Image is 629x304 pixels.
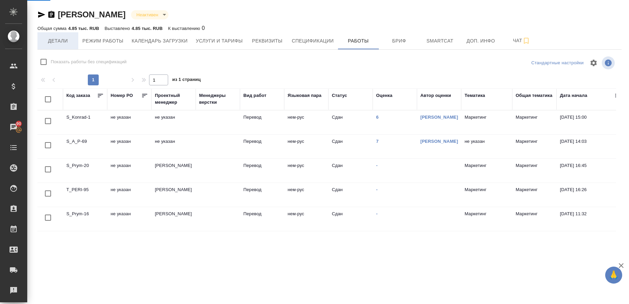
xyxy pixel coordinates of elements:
div: Дата начала [560,92,587,99]
div: Вид работ [243,92,267,99]
td: нем-рус [284,159,328,183]
td: не указан [107,159,151,183]
a: [PERSON_NAME] [420,139,458,144]
td: не указан [107,111,151,134]
button: Скопировать ссылку для ЯМессенджера [37,11,46,19]
td: [PERSON_NAME] [151,159,196,183]
td: Сдан [328,207,373,231]
td: [PERSON_NAME] [151,207,196,231]
p: Перевод [243,210,281,217]
div: Языковая пара [288,92,322,99]
div: Неактивен [131,10,168,19]
td: не указан [107,135,151,158]
a: [PERSON_NAME] [420,115,458,120]
span: Детали [42,37,74,45]
a: - [376,163,377,168]
a: 6 [376,115,378,120]
td: Маркетинг [512,183,557,207]
span: Чат [505,36,538,45]
div: Оценка [376,92,392,99]
td: нем-рус [284,111,328,134]
span: Настроить таблицу [585,55,602,71]
td: [DATE] 16:45 [557,159,625,183]
span: Спецификации [292,37,334,45]
span: Показать работы без спецификаций [51,58,127,65]
td: нем-рус [284,183,328,207]
a: 90 [2,119,26,136]
p: не указан [465,138,509,145]
td: S_Prym-16 [63,207,107,231]
span: Бриф [383,37,416,45]
span: из 1 страниц [172,75,201,85]
div: Менеджеры верстки [199,92,237,106]
span: Toggle Row Selected [41,138,55,152]
div: Проектный менеджер [155,92,192,106]
span: Toggle Row Selected [41,210,55,225]
button: Неактивен [134,12,160,18]
span: Toggle Row Selected [41,162,55,176]
button: 🙏 [605,267,622,284]
p: Маркетинг [465,162,509,169]
td: не указан [107,183,151,207]
a: 7 [376,139,378,144]
svg: Подписаться [522,37,530,45]
div: Код заказа [66,92,90,99]
td: Сдан [328,135,373,158]
div: split button [530,58,585,68]
span: 🙏 [608,268,619,282]
div: Автор оценки [420,92,451,99]
td: Маркетинг [512,159,557,183]
td: Маркетинг [512,135,557,158]
span: Smartcat [424,37,456,45]
a: [PERSON_NAME] [58,10,126,19]
td: Маркетинг [512,207,557,231]
span: Работы [342,37,375,45]
p: 4.85 тыс. RUB [132,26,163,31]
span: Доп. инфо [465,37,497,45]
p: 4.85 тыс. RUB [68,26,99,31]
td: [DATE] 15:00 [557,111,625,134]
td: не указан [151,135,196,158]
span: Toggle Row Selected [41,114,55,128]
p: Маркетинг [465,186,509,193]
td: Сдан [328,159,373,183]
td: не указан [151,111,196,134]
div: Тематика [465,92,485,99]
div: 0 [168,24,205,32]
td: S_Prym-20 [63,159,107,183]
p: Маркетинг [465,114,509,121]
span: Toggle Row Selected [41,186,55,201]
td: не указан [107,207,151,231]
span: Календарь загрузки [132,37,188,45]
td: T_PERI-95 [63,183,107,207]
div: Статус [332,92,347,99]
td: [PERSON_NAME] [151,183,196,207]
td: Сдан [328,111,373,134]
p: Перевод [243,186,281,193]
td: Маркетинг [512,111,557,134]
td: [DATE] 16:26 [557,183,625,207]
p: Общая сумма [37,26,68,31]
a: - [376,211,377,216]
div: Общая тематика [516,92,552,99]
p: Перевод [243,114,281,121]
td: [DATE] 14:03 [557,135,625,158]
p: К выставлению [168,26,202,31]
td: нем-рус [284,207,328,231]
td: S_Konrad-1 [63,111,107,134]
p: Перевод [243,138,281,145]
td: нем-рус [284,135,328,158]
div: Номер PO [111,92,133,99]
td: Сдан [328,183,373,207]
p: Маркетинг [465,210,509,217]
p: Перевод [243,162,281,169]
span: 90 [12,120,25,127]
span: Посмотреть информацию [602,56,616,69]
p: Выставлено [104,26,132,31]
span: Услуги и тарифы [196,37,243,45]
span: Режим работы [82,37,124,45]
td: [DATE] 11:32 [557,207,625,231]
button: Скопировать ссылку [47,11,55,19]
a: - [376,187,377,192]
span: Реквизиты [251,37,284,45]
